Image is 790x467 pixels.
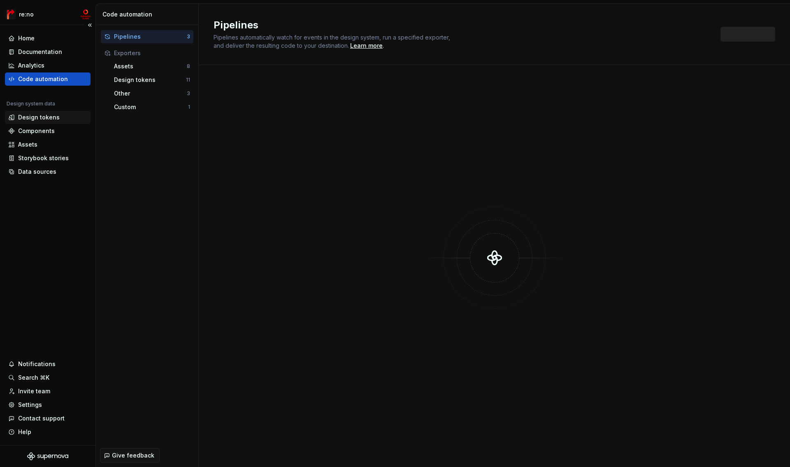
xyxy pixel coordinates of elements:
div: 8 [187,63,190,70]
div: Data sources [18,168,56,176]
div: Contact support [18,414,65,423]
h2: Pipelines [214,19,711,32]
div: Exporters [114,49,190,57]
button: Design tokens11 [111,73,193,86]
div: Components [18,127,55,135]
span: Pipelines automatically watch for events in the design system, run a specified exporter, and deli... [214,34,452,49]
div: Notifications [18,360,56,368]
div: 3 [187,33,190,40]
div: Documentation [18,48,62,56]
div: Design tokens [18,113,60,121]
a: Learn more [350,42,383,50]
a: Documentation [5,45,91,58]
img: mc-develop [81,9,91,19]
span: . [349,43,384,49]
div: Search ⌘K [18,374,49,382]
div: Settings [18,401,42,409]
a: Data sources [5,165,91,178]
a: Components [5,124,91,138]
button: Notifications [5,357,91,371]
div: re:no [19,10,34,19]
div: Help [18,428,31,436]
div: Other [114,89,187,98]
button: Pipelines3 [101,30,193,43]
div: Assets [114,62,187,70]
div: 11 [186,77,190,83]
span: Give feedback [112,451,154,460]
button: Help [5,425,91,439]
a: Home [5,32,91,45]
a: Settings [5,398,91,411]
a: Invite team [5,385,91,398]
div: Code automation [18,75,68,83]
div: 3 [187,90,190,97]
div: 1 [188,104,190,110]
div: Custom [114,103,188,111]
button: Other3 [111,87,193,100]
div: Pipelines [114,33,187,41]
a: Assets [5,138,91,151]
img: 4ec385d3-6378-425b-8b33-6545918efdc5.png [6,9,16,19]
a: Code automation [5,72,91,86]
button: Collapse sidebar [84,19,95,31]
div: Assets [18,140,37,149]
svg: Supernova Logo [27,452,68,460]
a: Analytics [5,59,91,72]
div: Design tokens [114,76,186,84]
div: Code automation [102,10,195,19]
div: Storybook stories [18,154,69,162]
a: Design tokens [5,111,91,124]
button: Search ⌘K [5,371,91,384]
button: Custom1 [111,100,193,114]
a: Storybook stories [5,152,91,165]
button: Assets8 [111,60,193,73]
div: Home [18,34,35,42]
div: Design system data [7,100,55,107]
button: Contact support [5,412,91,425]
button: Give feedback [100,448,160,463]
div: Invite team [18,387,50,395]
div: Analytics [18,61,44,70]
button: re:nomc-develop [2,5,94,23]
